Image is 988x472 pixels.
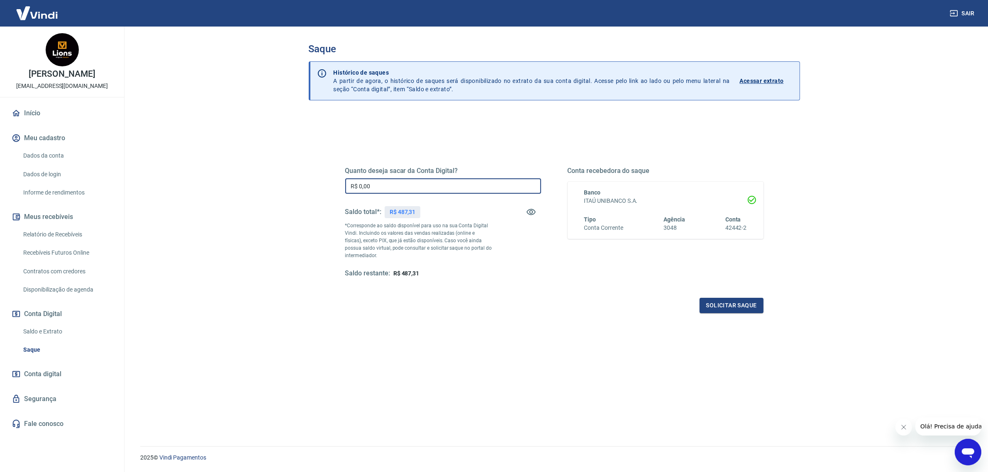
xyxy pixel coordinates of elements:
[345,208,381,216] h5: Saldo total*:
[309,43,800,55] h3: Saque
[895,419,912,436] iframe: Fechar mensagem
[20,147,114,164] a: Dados da conta
[16,82,108,90] p: [EMAIL_ADDRESS][DOMAIN_NAME]
[334,68,730,77] p: Histórico de saques
[5,6,70,12] span: Olá! Precisa de ajuda?
[740,77,784,85] p: Acessar extrato
[390,208,416,217] p: R$ 487,31
[345,167,541,175] h5: Quanto deseja sacar da Conta Digital?
[10,104,114,122] a: Início
[10,390,114,408] a: Segurança
[725,216,741,223] span: Conta
[46,33,79,66] img: a475efd5-89c8-41f5-9567-a11a754dd78d.jpeg
[700,298,764,313] button: Solicitar saque
[20,323,114,340] a: Saldo e Extrato
[159,454,206,461] a: Vindi Pagamentos
[345,222,492,259] p: *Corresponde ao saldo disponível para uso na sua Conta Digital Vindi. Incluindo os valores das ve...
[20,244,114,261] a: Recebíveis Futuros Online
[955,439,981,465] iframe: Botão para abrir a janela de mensagens
[10,365,114,383] a: Conta digital
[568,167,764,175] h5: Conta recebedora do saque
[664,216,685,223] span: Agência
[20,281,114,298] a: Disponibilização de agenda
[948,6,978,21] button: Sair
[20,226,114,243] a: Relatório de Recebíveis
[10,305,114,323] button: Conta Digital
[20,184,114,201] a: Informe de rendimentos
[140,453,968,462] p: 2025 ©
[584,224,623,232] h6: Conta Corrente
[10,208,114,226] button: Meus recebíveis
[10,129,114,147] button: Meu cadastro
[10,415,114,433] a: Fale conosco
[725,224,747,232] h6: 42442-2
[740,68,793,93] a: Acessar extrato
[345,269,390,278] h5: Saldo restante:
[584,189,601,196] span: Banco
[20,263,114,280] a: Contratos com credores
[915,417,981,436] iframe: Mensagem da empresa
[29,70,95,78] p: [PERSON_NAME]
[20,341,114,358] a: Saque
[584,197,747,205] h6: ITAÚ UNIBANCO S.A.
[24,368,61,380] span: Conta digital
[664,224,685,232] h6: 3048
[10,0,64,26] img: Vindi
[393,270,420,277] span: R$ 487,31
[334,68,730,93] p: A partir de agora, o histórico de saques será disponibilizado no extrato da sua conta digital. Ac...
[584,216,596,223] span: Tipo
[20,166,114,183] a: Dados de login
